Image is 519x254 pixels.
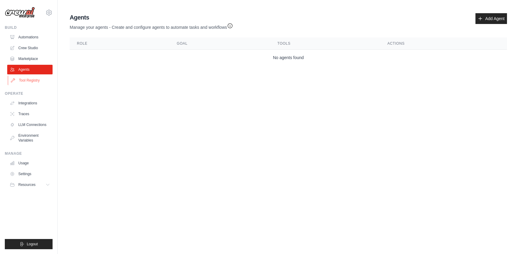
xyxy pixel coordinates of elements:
[7,131,53,145] a: Environment Variables
[7,158,53,168] a: Usage
[5,91,53,96] div: Operate
[169,37,270,50] th: Goal
[70,37,169,50] th: Role
[18,182,35,187] span: Resources
[270,37,380,50] th: Tools
[5,7,35,18] img: Logo
[5,151,53,156] div: Manage
[8,76,53,85] a: Tool Registry
[380,37,507,50] th: Actions
[7,109,53,119] a: Traces
[5,25,53,30] div: Build
[7,65,53,74] a: Agents
[7,120,53,130] a: LLM Connections
[7,180,53,190] button: Resources
[70,22,233,30] p: Manage your agents - Create and configure agents to automate tasks and workflows
[475,13,507,24] a: Add Agent
[27,242,38,247] span: Logout
[7,32,53,42] a: Automations
[7,43,53,53] a: Crew Studio
[7,98,53,108] a: Integrations
[7,169,53,179] a: Settings
[70,50,507,66] td: No agents found
[70,13,233,22] h2: Agents
[5,239,53,249] button: Logout
[7,54,53,64] a: Marketplace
